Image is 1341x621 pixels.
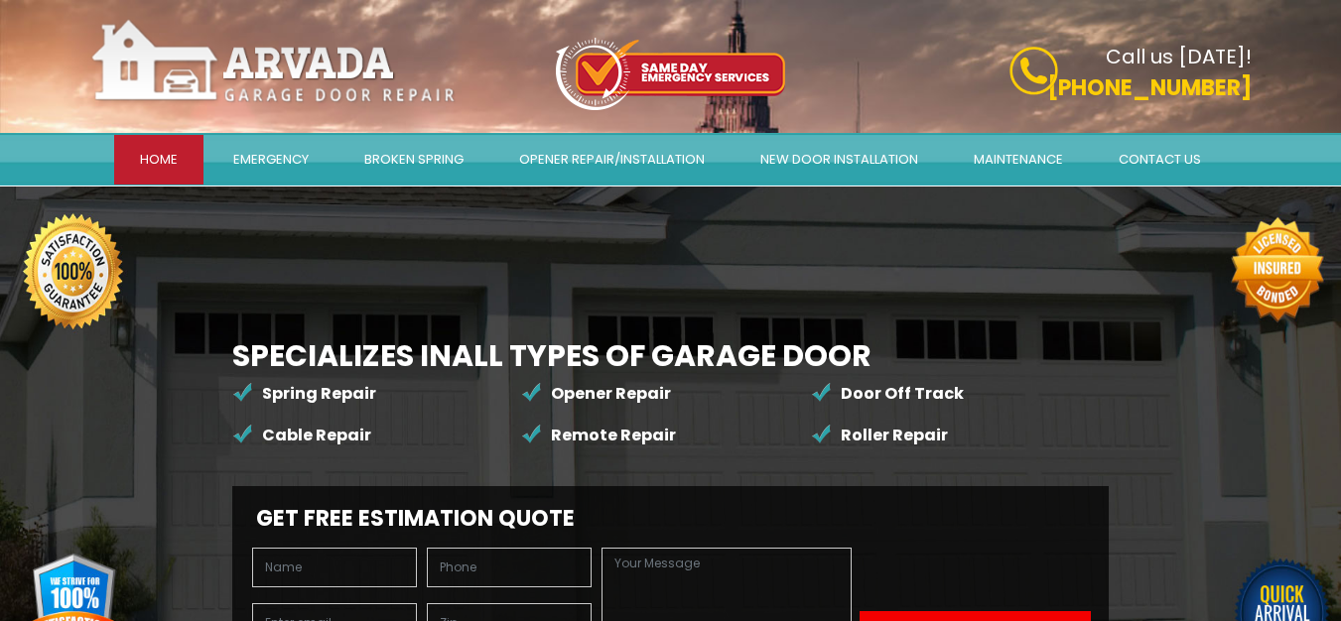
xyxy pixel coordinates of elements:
[207,135,335,185] a: Emergency
[948,135,1089,185] a: Maintenance
[811,415,1101,456] li: Roller Repair
[90,18,458,105] img: Arvada.png
[811,373,1101,415] li: Door Off Track
[1093,135,1227,185] a: Contact Us
[735,135,944,185] a: New door installation
[521,373,811,415] li: Opener Repair
[114,135,203,185] a: Home
[884,47,1252,104] a: Call us [DATE]! [PHONE_NUMBER]
[252,548,417,587] input: Name
[884,71,1252,104] p: [PHONE_NUMBER]
[860,548,1092,607] iframe: reCAPTCHA
[493,135,731,185] a: Opener Repair/Installation
[232,373,522,415] li: Spring Repair
[232,334,872,377] b: Specializes in
[521,415,811,456] li: Remote Repair
[232,415,522,456] li: Cable Repair
[1106,43,1252,70] b: Call us [DATE]!
[452,334,872,377] span: All Types of Garage Door
[242,506,1100,532] h2: Get Free Estimation Quote
[338,135,489,185] a: Broken Spring
[427,548,592,587] input: Phone
[556,38,785,110] img: icon-top.png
